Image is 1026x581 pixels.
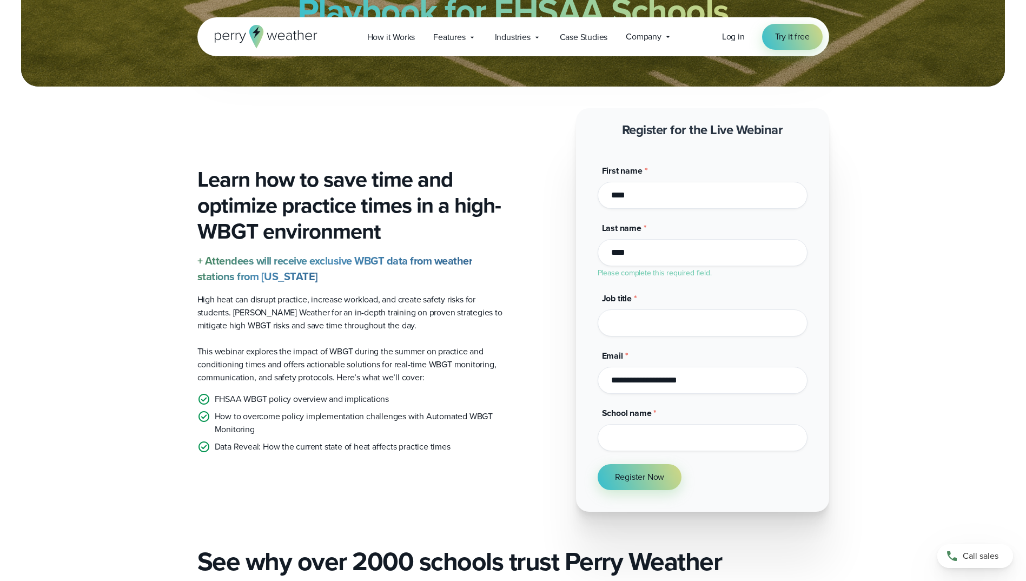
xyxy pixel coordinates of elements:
[495,31,531,44] span: Industries
[602,349,623,362] span: Email
[762,24,823,50] a: Try it free
[215,393,389,406] p: FHSAA WBGT policy overview and implications
[775,30,810,43] span: Try it free
[602,292,632,305] span: Job title
[197,167,505,245] h3: Learn how to save time and optimize practice times in a high-WBGT environment
[560,31,608,44] span: Case Studies
[551,26,617,48] a: Case Studies
[626,30,661,43] span: Company
[602,164,643,177] span: First name
[963,550,998,563] span: Call sales
[367,31,415,44] span: How it Works
[215,410,505,436] p: How to overcome policy implementation challenges with Automated WBGT Monitoring
[602,407,652,419] span: School name
[602,222,641,234] span: Last name
[215,440,451,453] p: Data Reveal: How the current state of heat affects practice times
[358,26,425,48] a: How it Works
[433,31,465,44] span: Features
[197,546,829,577] h2: See why over 2000 schools trust Perry Weather
[197,293,505,332] p: High heat can disrupt practice, increase workload, and create safety risks for students. [PERSON_...
[598,464,682,490] button: Register Now
[197,253,473,285] strong: + Attendees will receive exclusive WBGT data from weather stations from [US_STATE]
[722,30,745,43] a: Log in
[937,544,1013,568] a: Call sales
[622,120,783,140] strong: Register for the Live Webinar
[197,345,505,384] p: This webinar explores the impact of WBGT during the summer on practice and conditioning times and...
[615,471,665,484] span: Register Now
[598,267,712,279] label: Please complete this required field.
